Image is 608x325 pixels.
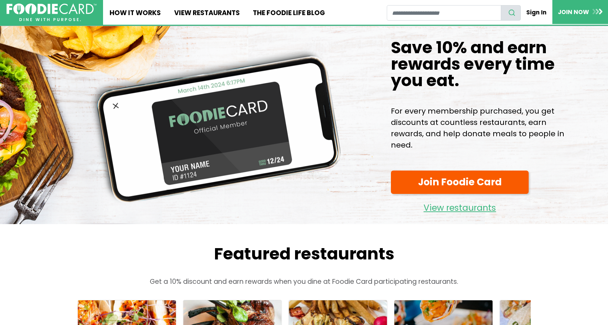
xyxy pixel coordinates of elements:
a: Sign In [521,5,552,20]
h1: Save 10% and earn rewards every time you eat. [391,39,579,89]
h2: Featured restaurants [64,244,544,264]
button: search [501,5,521,21]
p: For every membership purchased, you get discounts at countless restaurants, earn rewards, and hel... [391,105,579,151]
a: View restaurants [391,197,529,215]
img: FoodieCard; Eat, Drink, Save, Donate [7,3,97,22]
a: Join Foodie Card [391,171,529,194]
p: Get a 10% discount and earn rewards when you dine at Foodie Card participating restaurants. [64,277,544,287]
input: restaurant search [387,5,501,21]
